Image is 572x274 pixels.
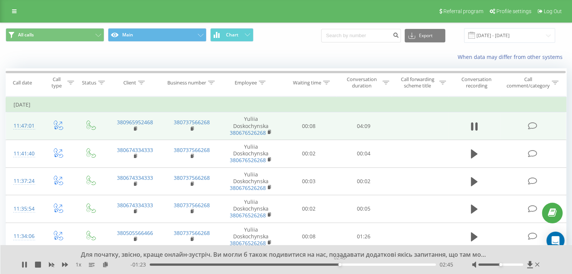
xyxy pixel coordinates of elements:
[130,261,150,268] span: - 01:23
[220,195,282,223] td: Yuliia Doskochynska
[332,253,347,263] div: 02:45
[123,80,136,86] div: Client
[117,119,153,126] a: 380965952468
[174,174,210,181] a: 380737566268
[496,8,531,14] span: Profile settings
[336,140,391,167] td: 00:04
[14,229,33,244] div: 11:34:06
[47,76,65,89] div: Call type
[210,28,253,42] button: Chart
[230,129,266,136] a: 380676526268
[14,174,33,188] div: 11:37:24
[174,202,210,209] a: 380737566268
[336,112,391,140] td: 04:09
[14,202,33,216] div: 11:35:54
[220,223,282,250] td: Yuliia Doskochynska
[235,80,257,86] div: Employee
[174,119,210,126] a: 380737566268
[293,80,321,86] div: Waiting time
[398,76,437,89] div: Call forwarding scheme title
[14,119,33,133] div: 11:47:01
[6,97,566,112] td: [DATE]
[230,184,266,191] a: 380676526268
[321,29,401,42] input: Search by number
[499,263,502,266] div: Accessibility label
[13,80,32,86] div: Call date
[108,28,206,42] button: Main
[282,195,336,223] td: 00:02
[117,174,153,181] a: 380674334333
[440,261,453,268] span: 02:45
[282,112,336,140] td: 00:08
[443,8,483,14] span: Referral program
[343,76,381,89] div: Conversation duration
[174,146,210,154] a: 380737566268
[455,76,499,89] div: Conversation recording
[230,239,266,247] a: 380676526268
[338,263,341,266] div: Accessibility label
[336,195,391,223] td: 00:05
[220,140,282,167] td: Yuliia Doskochynska
[6,28,104,42] button: All calls
[458,53,566,60] a: When data may differ from other systems
[544,8,562,14] span: Log Out
[230,212,266,219] a: 380676526268
[18,32,34,38] span: All calls
[117,202,153,209] a: 380674334333
[546,232,564,250] div: Open Intercom Messenger
[174,229,210,236] a: 380737566268
[117,146,153,154] a: 380674334333
[14,146,33,161] div: 11:41:40
[76,261,81,268] span: 1 x
[226,32,238,38] span: Chart
[405,29,445,42] button: Export
[220,167,282,195] td: Yuliia Doskochynska
[73,251,489,259] div: Для початку, звісно, краще онлайн-зустріч. Ви могли б також подивитися на нас, позадавати додатко...
[282,140,336,167] td: 00:02
[282,223,336,250] td: 00:08
[336,167,391,195] td: 00:02
[282,167,336,195] td: 00:03
[506,76,550,89] div: Call comment/category
[82,80,96,86] div: Status
[230,157,266,164] a: 380676526268
[336,223,391,250] td: 01:26
[117,229,153,236] a: 380505566466
[167,80,206,86] div: Business number
[220,112,282,140] td: Yuliia Doskochynska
